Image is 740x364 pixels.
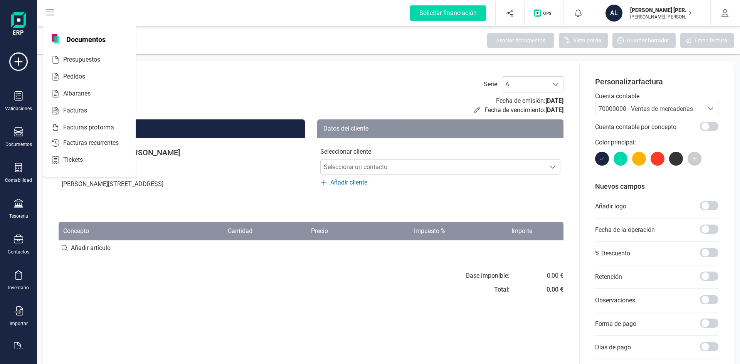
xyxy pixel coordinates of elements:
[59,176,305,192] p: [PERSON_NAME][STREET_ADDRESS]
[257,222,333,240] th: Precio
[410,5,486,21] div: Solicitar financiación
[60,72,99,81] span: Pedidos
[534,9,554,17] img: Logo de OPS
[545,164,560,170] div: Selecciona un contacto
[320,147,560,156] p: Seleccionar cliente
[317,119,563,138] div: Datos del cliente
[60,55,114,64] span: Presupuestos
[630,6,692,14] p: [PERSON_NAME] [PERSON_NAME]
[401,1,495,25] button: Solicitar financiación
[333,222,450,240] th: Impuesto %
[602,1,701,25] button: AL[PERSON_NAME] [PERSON_NAME][PERSON_NAME] [PERSON_NAME]
[595,272,622,282] p: Retención
[60,106,101,115] span: Facturas
[680,33,734,48] button: Emitir factura
[595,181,718,192] p: Nuevos campos
[487,33,554,48] button: Asociar documentos
[595,122,676,132] p: Cuenta contable por concepto
[595,202,626,211] p: Añadir logo
[450,222,537,240] th: Importe
[595,76,718,87] p: Personalizar factura
[466,271,510,280] div: Base imponible:
[595,92,718,101] p: Cuenta contable
[612,33,676,48] button: Guardar borrador
[496,96,563,106] p: Fecha de emisión:
[559,33,608,48] button: Vista previa
[9,213,28,219] div: Tesorería
[330,178,367,187] span: Añadir cliente
[321,159,545,175] span: Selecciona un contacto
[60,123,128,132] span: Facturas proforma
[547,285,563,294] div: 0,00 €
[8,285,29,291] div: Inventario
[5,106,32,112] div: Validaciones
[529,1,559,25] button: Logo de OPS
[484,106,563,115] p: Fecha de vencimiento:
[599,105,693,112] span: 70000000 - Ventas de mercaderías
[60,155,97,164] span: Tickets
[595,138,718,147] p: Color principal:
[595,249,630,258] p: % Descuento
[60,89,104,98] span: Albaranes
[60,138,133,148] span: Facturas recurrentes
[595,225,655,235] p: Fecha de la operación
[59,161,305,176] p: 23279635R
[605,5,622,22] div: AL
[494,285,510,294] div: Total:
[59,144,305,161] p: [PERSON_NAME] [PERSON_NAME]
[703,101,718,116] div: Seleccione una cuenta
[8,249,29,255] div: Contactos
[5,141,32,148] div: Documentos
[484,80,499,89] label: Serie :
[59,119,305,138] div: Datos del proveedor
[62,34,110,44] span: Documentos
[11,12,26,37] img: Logo Finanedi
[595,319,636,329] p: Forma de pago
[160,222,257,240] th: Cantidad
[630,14,692,20] p: [PERSON_NAME] [PERSON_NAME]
[547,271,563,280] div: 0,00 €
[595,296,635,305] p: Observaciones
[10,320,28,327] div: Importar
[502,77,548,92] span: A
[545,97,563,104] span: [DATE]
[5,177,32,183] div: Contabilidad
[545,106,563,114] span: [DATE]
[59,222,160,240] th: Concepto
[595,343,631,352] p: Días de pago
